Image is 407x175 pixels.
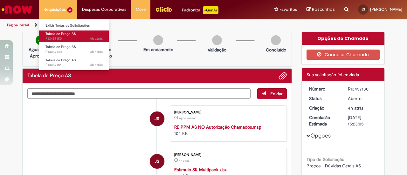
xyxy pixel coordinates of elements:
img: img-circle-grey.png [271,35,281,45]
span: R13457150 [45,36,103,41]
span: 4h atrás [90,50,103,54]
span: JS [155,154,159,169]
div: Padroniza [182,6,218,14]
div: [PERSON_NAME] [174,111,280,114]
span: Agora mesmo [179,116,196,120]
span: Tabela de Preço AS [45,31,76,36]
button: Cancelar Chamado [307,50,380,60]
span: Tabela de Preço AS [45,58,76,63]
textarea: Digite sua mensagem aqui... [27,88,251,99]
img: img-circle-grey.png [212,35,222,45]
span: R13457130 [45,50,103,55]
span: R13457112 [45,63,103,68]
time: 28/08/2025 11:22:56 [179,159,189,163]
a: RE PPM AS NO Autorização Chamados.msg [174,124,261,130]
img: img-circle-grey.png [153,35,163,45]
a: Aberto R13457112 : Tabela de Preço AS [39,57,109,69]
span: [PERSON_NAME] [370,7,402,12]
div: Jose Gabriel Medeiros Souza [150,154,164,169]
time: 28/08/2025 14:56:38 [179,116,196,120]
a: Rascunhos [307,7,335,13]
p: Validação [208,47,226,53]
div: 104 KB [174,124,280,137]
span: Tabela de Preço AS [45,44,76,49]
span: JS [362,7,365,11]
a: Estímulo SK Multipack.xlsx [174,167,227,172]
p: Concluído [266,47,286,53]
span: More [136,6,146,13]
span: 3 [67,7,72,13]
div: 28/08/2025 11:23:02 [348,105,377,111]
p: +GenAi [203,6,218,14]
span: 4h atrás [90,63,103,67]
div: Jose Gabriel Medeiros Souza [150,111,164,126]
span: 4h atrás [348,105,363,111]
a: Página inicial [7,23,29,28]
a: Aberto R13457150 : Tabela de Preço AS [39,30,109,42]
time: 28/08/2025 11:23:02 [348,105,363,111]
ul: Requisições [39,19,109,71]
span: Preços - Dúvidas Gerais AS [307,163,361,169]
a: Exibir Todas as Solicitações [39,22,109,29]
dt: Criação [304,105,343,111]
div: R13457130 [348,86,377,92]
div: Aberto [348,95,377,102]
b: Tipo de Solicitação [307,157,344,162]
p: Aguardando Aprovação [25,46,56,59]
span: Enviar [270,91,283,97]
button: Enviar [257,88,287,99]
div: [DATE] 15:23:05 [348,114,377,127]
span: Favoritos [279,6,297,13]
dt: Número [304,86,343,92]
span: 4h atrás [179,159,189,163]
img: check-circle-green.png [36,35,45,45]
span: Despesas Corporativas [82,6,126,13]
h2: Tabela de Preço AS Histórico de tíquete [27,73,71,79]
time: 28/08/2025 11:23:03 [90,50,103,54]
div: Opções do Chamado [302,32,385,45]
span: Rascunhos [312,6,335,12]
span: 4h atrás [90,36,103,41]
div: [PERSON_NAME] [174,153,280,157]
p: Em andamento [143,46,173,53]
span: Requisições [44,6,66,13]
button: Adicionar anexos [279,72,287,80]
span: Sua solicitação foi enviada [307,72,359,77]
img: ServiceNow [1,3,33,16]
span: JS [155,111,159,126]
ul: Trilhas de página [5,19,266,31]
img: click_logo_yellow_360x200.png [155,4,172,14]
a: Aberto R13457130 : Tabela de Preço AS [39,44,109,55]
dt: Conclusão Estimada [304,114,343,127]
dt: Status [304,95,343,102]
